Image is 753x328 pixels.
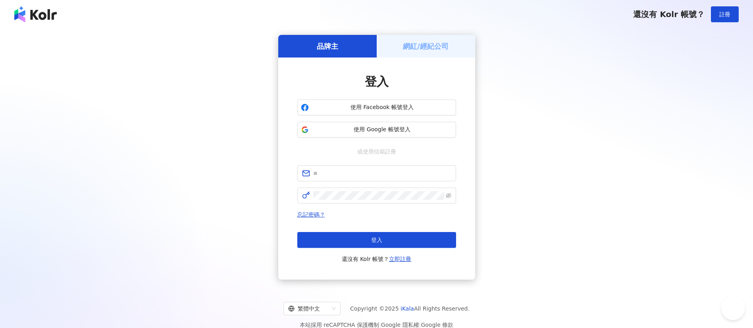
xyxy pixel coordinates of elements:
[401,305,414,312] a: iKala
[389,256,411,262] a: 立即註冊
[297,211,325,218] a: 忘記密碼？
[312,104,453,111] span: 使用 Facebook 帳號登入
[379,322,381,328] span: |
[446,193,451,198] span: eye-invisible
[719,11,730,17] span: 註冊
[403,41,449,51] h5: 網紅/經紀公司
[381,322,419,328] a: Google 隱私權
[350,304,470,313] span: Copyright © 2025 All Rights Reserved.
[711,6,739,22] button: 註冊
[297,100,456,115] button: 使用 Facebook 帳號登入
[721,296,745,320] iframe: Help Scout Beacon - Open
[365,75,389,88] span: 登入
[312,126,453,134] span: 使用 Google 帳號登入
[421,322,453,328] a: Google 條款
[633,10,705,19] span: 還沒有 Kolr 帳號？
[297,122,456,138] button: 使用 Google 帳號登入
[297,232,456,248] button: 登入
[352,147,402,156] span: 或使用信箱註冊
[342,254,412,264] span: 還沒有 Kolr 帳號？
[419,322,421,328] span: |
[288,302,329,315] div: 繁體中文
[317,41,338,51] h5: 品牌主
[371,237,382,243] span: 登入
[14,6,57,22] img: logo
